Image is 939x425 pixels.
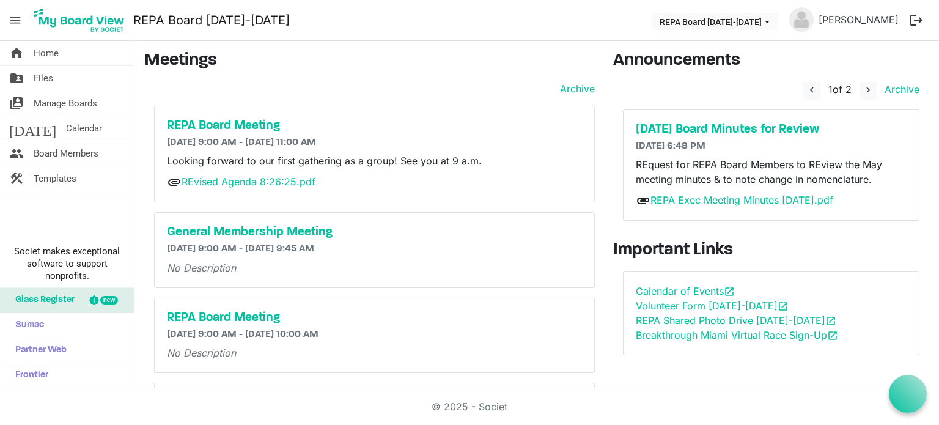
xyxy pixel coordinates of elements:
span: menu [4,9,27,32]
h3: Announcements [613,51,930,72]
span: of 2 [828,83,852,95]
a: REPA Exec Meeting Minutes [DATE].pdf [650,194,833,206]
span: switch_account [9,91,24,116]
span: Sumac [9,313,44,338]
a: REPA Board [DATE]-[DATE] [133,8,290,32]
span: navigate_before [806,84,817,95]
img: no-profile-picture.svg [789,7,814,32]
a: Breakthrough Miami Virtual Race Sign-Upopen_in_new [636,329,838,341]
span: Glass Register [9,288,75,312]
span: attachment [636,193,650,208]
h6: [DATE] 9:00 AM - [DATE] 9:45 AM [167,243,582,255]
p: Looking forward to our first gathering as a group! See you at 9 a.m. [167,153,582,168]
span: open_in_new [825,316,836,327]
span: 1 [828,83,833,95]
span: open_in_new [724,286,735,297]
span: Frontier [9,363,48,388]
img: My Board View Logo [30,5,128,35]
a: General Membership Meeting [167,225,582,240]
a: [DATE] Board Minutes for Review [636,122,907,137]
span: Societ makes exceptional software to support nonprofits. [6,245,128,282]
span: construction [9,166,24,191]
a: REvised Agenda 8:26:25.pdf [182,176,315,188]
span: [DATE] [9,116,56,141]
div: new [100,296,118,305]
span: folder_shared [9,66,24,91]
a: REPA Board Meeting [167,119,582,133]
a: Calendar of Eventsopen_in_new [636,285,735,297]
button: navigate_next [860,81,877,100]
a: © 2025 - Societ [432,401,507,413]
span: Manage Boards [34,91,97,116]
span: open_in_new [778,301,789,312]
span: Partner Web [9,338,67,363]
p: No Description [167,261,582,275]
button: navigate_before [803,81,820,100]
p: REquest for REPA Board Members to REview the May meeting minutes & to note change in nomenclature. [636,157,907,187]
h3: Meetings [144,51,595,72]
button: logout [904,7,929,33]
span: Home [34,41,59,65]
a: My Board View Logo [30,5,133,35]
span: open_in_new [827,330,838,341]
a: REPA Board Meeting [167,311,582,325]
span: home [9,41,24,65]
a: [PERSON_NAME] [814,7,904,32]
span: [DATE] 6:48 PM [636,141,705,151]
span: navigate_next [863,84,874,95]
a: Volunteer Form [DATE]-[DATE]open_in_new [636,300,789,312]
h6: [DATE] 9:00 AM - [DATE] 11:00 AM [167,137,582,149]
span: Files [34,66,53,91]
a: Archive [880,83,919,95]
span: people [9,141,24,166]
a: Archive [555,81,595,96]
p: No Description [167,346,582,360]
h3: Important Links [613,240,930,261]
span: Board Members [34,141,98,166]
span: Calendar [66,116,102,141]
h6: [DATE] 9:00 AM - [DATE] 10:00 AM [167,329,582,341]
span: Templates [34,166,76,191]
button: REPA Board 2025-2026 dropdownbutton [652,13,778,30]
a: REPA Shared Photo Drive [DATE]-[DATE]open_in_new [636,314,836,327]
span: attachment [167,175,182,190]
